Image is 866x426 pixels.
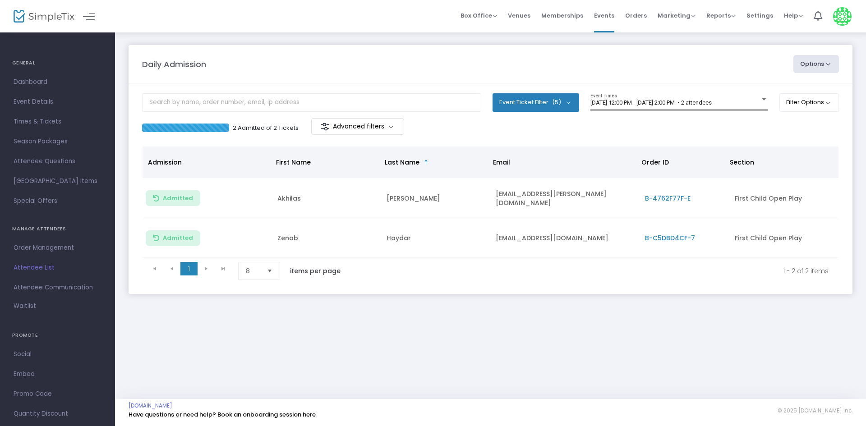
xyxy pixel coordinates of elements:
span: 8 [246,266,260,275]
td: First Child Open Play [729,219,839,258]
span: Event Details [14,96,101,108]
h4: PROMOTE [12,326,103,344]
td: Akhilas [272,178,381,219]
button: Filter Options [779,93,839,111]
input: Search by name, order number, email, ip address [142,93,481,112]
label: items per page [290,266,341,275]
span: Events [594,4,614,27]
span: Order ID [641,158,669,167]
span: First Name [276,158,311,167]
span: B-4762F77F-E [645,194,691,203]
span: Section [730,158,754,167]
a: Have questions or need help? Book an onboarding session here [129,410,316,419]
span: [DATE] 12:00 PM - [DATE] 2:00 PM • 2 attendees [590,99,712,106]
span: Venues [508,4,530,27]
h4: MANAGE ATTENDEES [12,220,103,238]
button: Admitted [146,230,200,246]
span: Times & Tickets [14,116,101,128]
span: Waitlist [14,302,36,311]
span: Email [493,158,510,167]
span: B-C5DBD4CF-7 [645,234,695,243]
button: Admitted [146,190,200,206]
td: First Child Open Play [729,178,839,219]
img: filter [321,122,330,131]
td: [EMAIL_ADDRESS][PERSON_NAME][DOMAIN_NAME] [490,178,640,219]
p: 2 Admitted of 2 Tickets [233,124,299,133]
span: Last Name [385,158,419,167]
span: Page 1 [180,262,198,275]
span: Season Packages [14,136,101,147]
kendo-pager-info: 1 - 2 of 2 items [359,262,829,280]
span: Attendee Communication [14,282,101,293]
span: Dashboard [14,76,101,88]
m-panel-title: Daily Admission [142,58,206,70]
span: Settings [746,4,773,27]
span: Social [14,348,101,360]
span: Order Management [14,242,101,254]
span: © 2025 [DOMAIN_NAME] Inc. [778,407,852,414]
span: Attendee Questions [14,156,101,167]
span: Embed [14,368,101,380]
m-button: Advanced filters [311,118,405,135]
button: Options [793,55,839,73]
button: Select [263,262,276,279]
span: Memberships [541,4,583,27]
span: Admitted [163,234,193,242]
span: Attendee List [14,262,101,274]
a: [DOMAIN_NAME] [129,402,172,409]
button: Event Ticket Filter(5) [493,93,579,111]
span: Marketing [658,11,696,20]
span: [GEOGRAPHIC_DATA] Items [14,175,101,187]
span: Admitted [163,195,193,202]
td: Zenab [272,219,381,258]
span: Admission [148,158,182,167]
span: Help [784,11,803,20]
span: Reports [706,11,736,20]
span: Quantity Discount [14,408,101,420]
span: Orders [625,4,647,27]
span: Promo Code [14,388,101,400]
td: Haydar [381,219,490,258]
span: Box Office [461,11,497,20]
td: [PERSON_NAME] [381,178,490,219]
span: Sortable [423,159,430,166]
td: [EMAIL_ADDRESS][DOMAIN_NAME] [490,219,640,258]
span: (5) [552,99,561,106]
div: Data table [143,147,838,258]
span: Special Offers [14,195,101,207]
h4: GENERAL [12,54,103,72]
